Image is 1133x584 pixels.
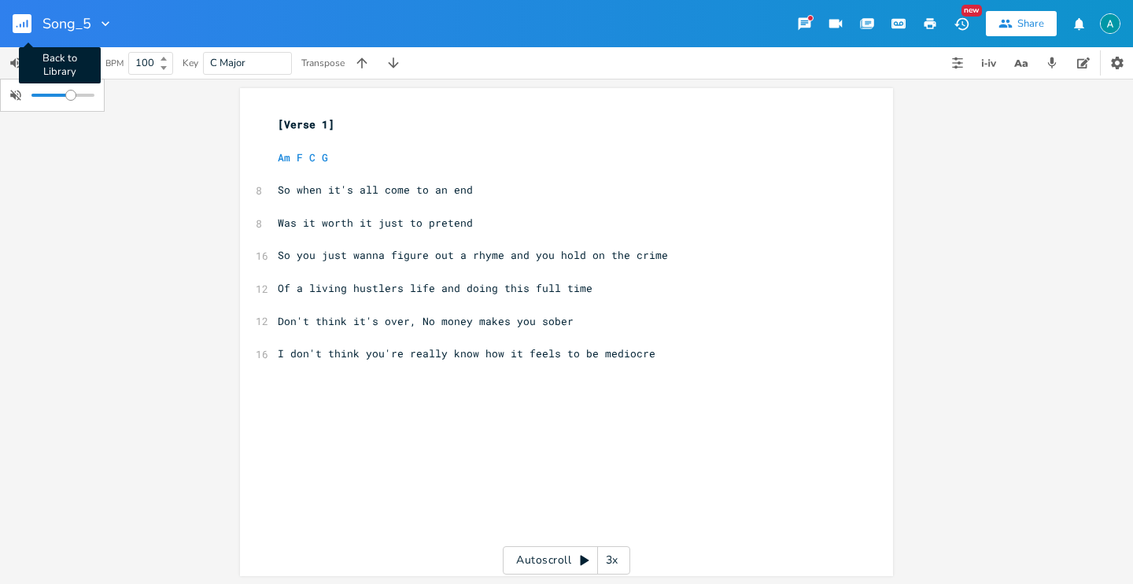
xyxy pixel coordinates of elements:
[503,546,630,575] div: Autoscroll
[598,546,626,575] div: 3x
[278,216,473,230] span: Was it worth it just to pretend
[278,150,290,164] span: Am
[1017,17,1044,31] div: Share
[278,281,592,295] span: Of a living hustlers life and doing this full time
[210,56,245,70] span: C Major
[309,150,316,164] span: C
[105,59,124,68] div: BPM
[961,5,982,17] div: New
[322,150,328,164] span: G
[278,183,473,197] span: So when it's all come to an end
[278,117,334,131] span: [Verse 1]
[278,248,668,262] span: So you just wanna figure out a rhyme and you hold on the crime
[13,5,44,43] button: Back to Library
[297,150,303,164] span: F
[946,9,977,38] button: New
[1100,13,1120,34] img: Alex
[183,58,198,68] div: Key
[301,58,345,68] div: Transpose
[278,314,574,328] span: Don't think it's over, No money makes you sober
[278,346,655,360] span: I don't think you're really know how it feels to be mediocre
[986,11,1057,36] button: Share
[42,17,91,31] span: Song_5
